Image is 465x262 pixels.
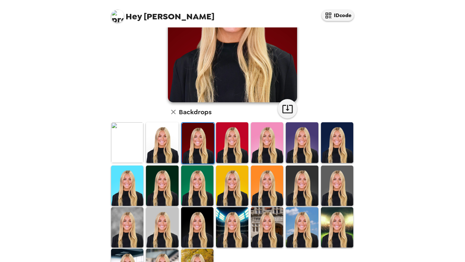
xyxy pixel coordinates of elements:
img: profile pic [111,10,124,23]
h6: Backdrops [179,107,212,117]
span: [PERSON_NAME] [111,6,214,21]
span: Hey [126,11,142,22]
button: IDcode [322,10,354,21]
img: Original [111,122,143,163]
